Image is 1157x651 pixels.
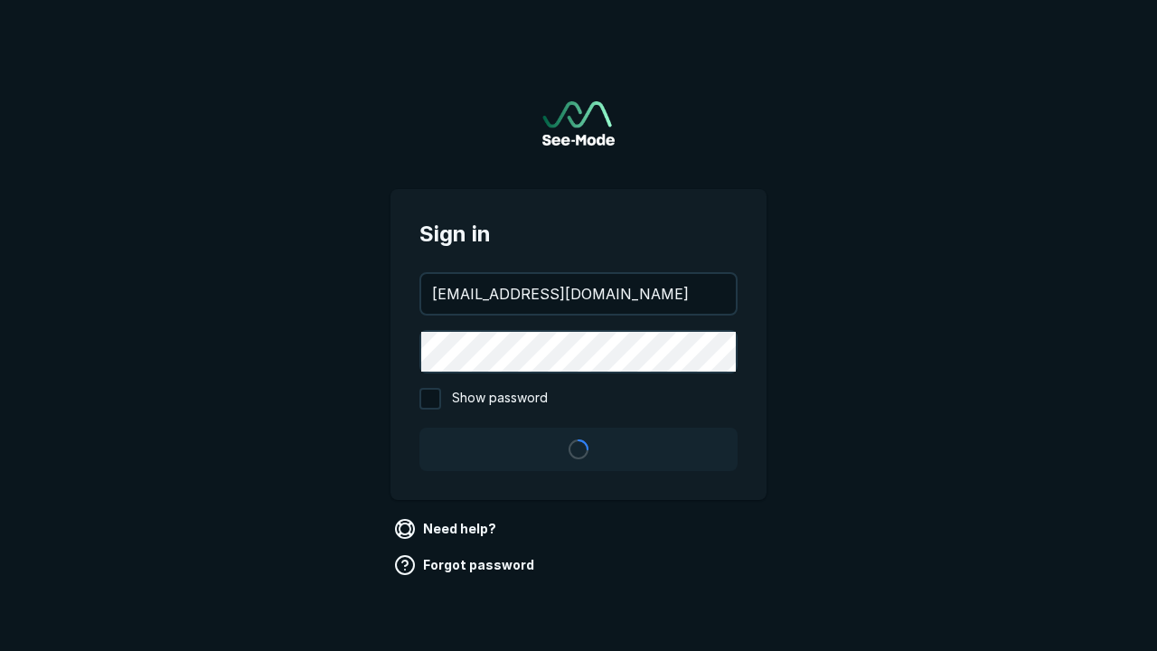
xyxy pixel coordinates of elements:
a: Forgot password [390,551,541,580]
a: Go to sign in [542,101,615,146]
input: your@email.com [421,274,736,314]
span: Sign in [419,218,738,250]
span: Show password [452,388,548,410]
a: Need help? [390,514,503,543]
img: See-Mode Logo [542,101,615,146]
